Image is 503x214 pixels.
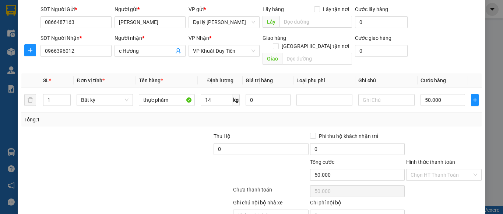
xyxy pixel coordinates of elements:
[421,77,446,83] span: Cước hàng
[139,77,163,83] span: Tên hàng
[189,35,209,41] span: VP Nhận
[316,132,381,140] span: Phí thu hộ khách nhận trả
[175,48,181,54] span: user-add
[358,94,414,106] input: Ghi Chú
[232,186,309,199] div: Chưa thanh toán
[193,45,255,56] span: VP Khuất Duy Tiến
[233,199,309,210] div: Ghi chú nội bộ nhà xe
[263,53,282,65] span: Giao
[41,34,112,42] div: SĐT Người Nhận
[406,159,455,165] label: Hình thức thanh toán
[81,94,128,106] span: Bất kỳ
[263,6,284,12] span: Lấy hàng
[24,44,36,56] button: plus
[263,16,279,28] span: Lấy
[282,53,352,65] input: Dọc đường
[279,42,352,50] span: [GEOGRAPHIC_DATA] tận nơi
[355,35,391,41] label: Cước giao hàng
[355,6,388,12] label: Cước lấy hàng
[115,5,186,13] div: Người gửi
[25,47,36,53] span: plus
[24,94,36,106] button: delete
[293,73,355,88] th: Loại phụ phí
[193,17,255,28] span: Đại lý Nghi Hải
[310,159,334,165] span: Tổng cước
[355,16,408,28] input: Cước lấy hàng
[310,199,405,210] div: Chi phí nội bộ
[207,77,233,83] span: Định lượng
[43,77,49,83] span: SL
[263,35,286,41] span: Giao hàng
[355,45,408,57] input: Cước giao hàng
[355,73,417,88] th: Ghi chú
[139,94,195,106] input: VD: Bàn, Ghế
[41,5,112,13] div: SĐT Người Gửi
[214,133,231,139] span: Thu Hộ
[471,94,479,106] button: plus
[279,16,352,28] input: Dọc đường
[77,77,104,83] span: Đơn vị tính
[320,5,352,13] span: Lấy tận nơi
[24,115,195,124] div: Tổng: 1
[471,97,478,103] span: plus
[246,77,273,83] span: Giá trị hàng
[115,34,186,42] div: Người nhận
[189,5,260,13] div: VP gửi
[232,94,240,106] span: kg
[246,94,291,106] input: 0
